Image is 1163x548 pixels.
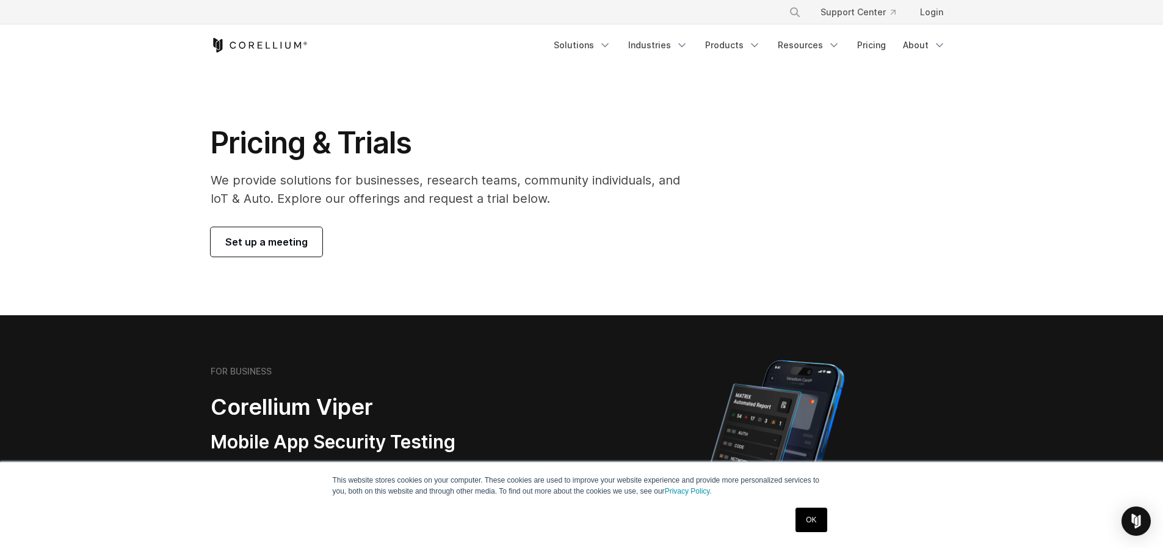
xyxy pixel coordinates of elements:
[850,34,893,56] a: Pricing
[910,1,953,23] a: Login
[211,227,322,257] a: Set up a meeting
[621,34,695,56] a: Industries
[211,366,272,377] h6: FOR BUSINESS
[211,171,697,208] p: We provide solutions for businesses, research teams, community individuals, and IoT & Auto. Explo...
[546,34,618,56] a: Solutions
[896,34,953,56] a: About
[225,235,308,249] span: Set up a meeting
[211,125,697,161] h1: Pricing & Trials
[698,34,768,56] a: Products
[770,34,847,56] a: Resources
[211,431,523,454] h3: Mobile App Security Testing
[1121,506,1151,536] div: Open Intercom Messenger
[333,475,831,497] p: This website stores cookies on your computer. These cookies are used to improve your website expe...
[211,38,308,53] a: Corellium Home
[211,393,523,421] h2: Corellium Viper
[811,1,905,23] a: Support Center
[665,487,712,495] a: Privacy Policy.
[774,1,953,23] div: Navigation Menu
[546,34,953,56] div: Navigation Menu
[795,508,827,532] a: OK
[784,1,806,23] button: Search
